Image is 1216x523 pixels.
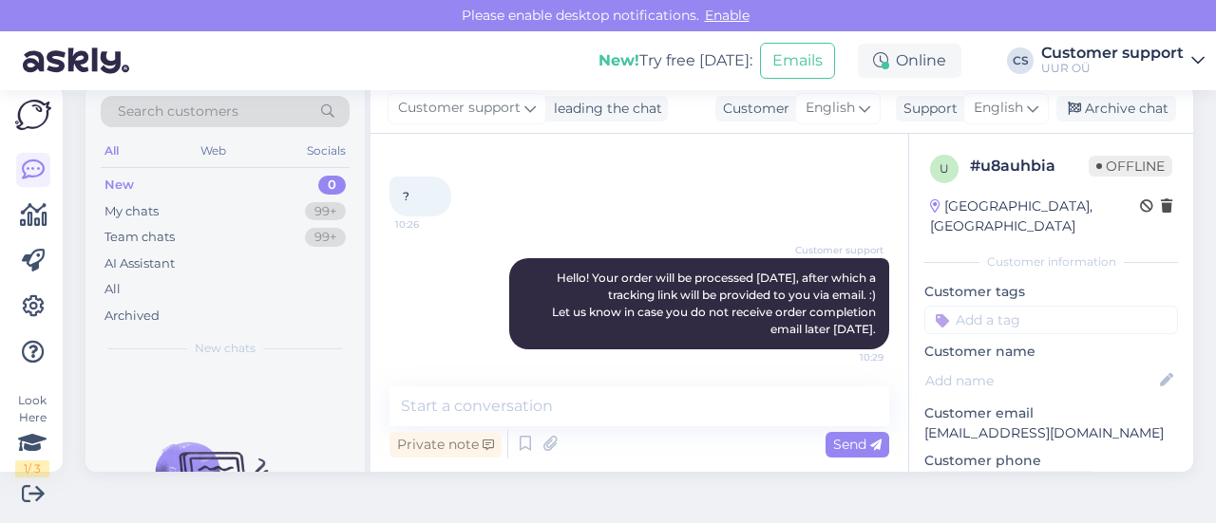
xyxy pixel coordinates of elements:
[812,350,883,364] span: 10:29
[896,99,958,119] div: Support
[924,306,1178,334] input: Add a tag
[546,99,662,119] div: leading the chat
[974,98,1023,119] span: English
[598,51,639,69] b: New!
[925,370,1156,391] input: Add name
[760,43,835,79] button: Emails
[806,98,855,119] span: English
[924,403,1178,423] p: Customer email
[598,49,752,72] div: Try free [DATE]:
[1041,46,1205,76] a: Customer supportUUR OÜ
[1007,47,1034,74] div: CS
[715,99,789,119] div: Customer
[305,228,346,247] div: 99+
[930,196,1140,236] div: [GEOGRAPHIC_DATA], [GEOGRAPHIC_DATA]
[924,471,1096,496] div: Request phone number
[924,253,1178,271] div: Customer information
[104,254,175,273] div: AI Assistant
[795,243,883,257] span: Customer support
[924,282,1178,302] p: Customer tags
[552,271,879,336] span: Hello! Your order will be processed [DATE], after which a tracking link will be provided to you v...
[924,451,1178,471] p: Customer phone
[924,423,1178,443] p: [EMAIL_ADDRESS][DOMAIN_NAME]
[118,102,238,121] span: Search customers
[104,228,175,247] div: Team chats
[395,217,466,232] span: 10:26
[858,44,961,78] div: Online
[303,139,350,163] div: Socials
[924,342,1178,362] p: Customer name
[318,176,346,195] div: 0
[1089,156,1172,177] span: Offline
[1056,96,1176,121] div: Archive chat
[1041,46,1184,61] div: Customer support
[104,202,159,221] div: My chats
[699,7,755,24] span: Enable
[104,307,160,326] div: Archived
[195,340,256,357] span: New chats
[1041,61,1184,76] div: UUR OÜ
[15,392,49,477] div: Look Here
[15,460,49,477] div: 1 / 3
[104,280,121,299] div: All
[305,202,346,221] div: 99+
[940,161,949,176] span: u
[833,436,882,453] span: Send
[970,155,1089,177] div: # u8auhbia
[15,100,51,130] img: Askly Logo
[389,432,502,458] div: Private note
[403,189,409,203] span: ?
[197,139,230,163] div: Web
[101,139,123,163] div: All
[104,176,134,195] div: New
[398,98,521,119] span: Customer support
